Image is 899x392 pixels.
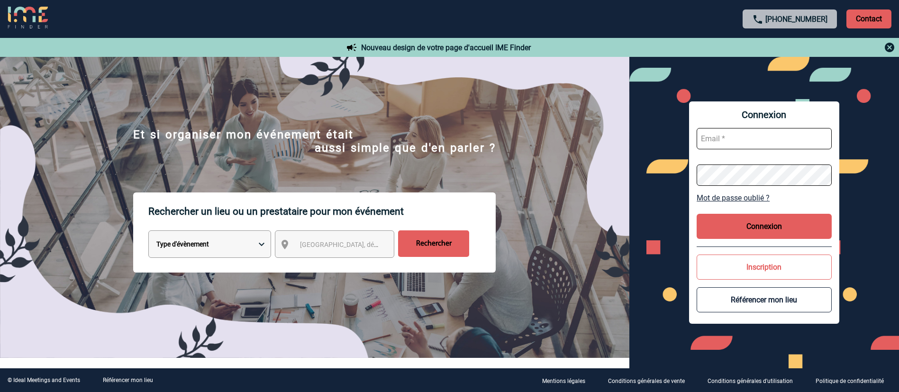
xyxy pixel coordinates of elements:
[816,378,884,384] p: Politique de confidentialité
[697,214,832,239] button: Connexion
[300,241,432,248] span: [GEOGRAPHIC_DATA], département, région...
[808,376,899,385] a: Politique de confidentialité
[600,376,700,385] a: Conditions générales de vente
[697,109,832,120] span: Connexion
[542,378,585,384] p: Mentions légales
[697,193,832,202] a: Mot de passe oublié ?
[535,376,600,385] a: Mentions légales
[8,377,80,383] div: © Ideal Meetings and Events
[708,378,793,384] p: Conditions générales d'utilisation
[846,9,891,28] p: Contact
[608,378,685,384] p: Conditions générales de vente
[697,287,832,312] button: Référencer mon lieu
[700,376,808,385] a: Conditions générales d'utilisation
[765,15,827,24] a: [PHONE_NUMBER]
[697,255,832,280] button: Inscription
[697,128,832,149] input: Email *
[398,230,469,257] input: Rechercher
[148,192,496,230] p: Rechercher un lieu ou un prestataire pour mon événement
[752,14,763,25] img: call-24-px.png
[103,377,153,383] a: Référencer mon lieu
